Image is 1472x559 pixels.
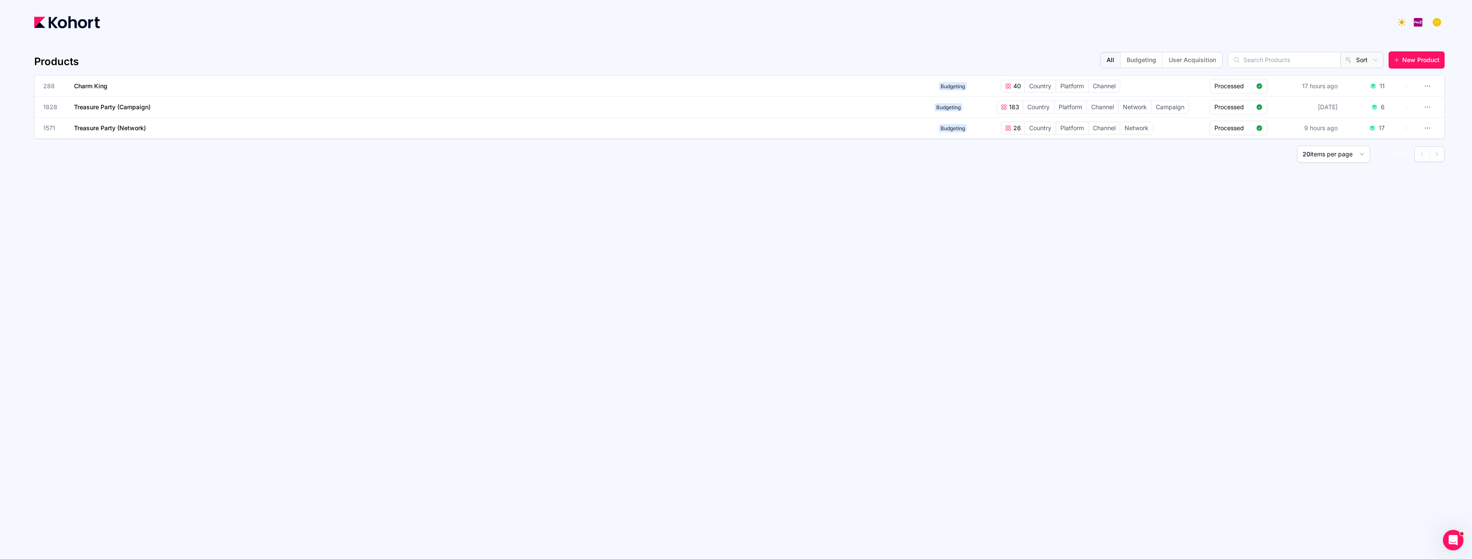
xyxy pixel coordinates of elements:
div: 11 [1380,82,1385,90]
h4: Products [34,55,79,69]
span: Campaign [1151,101,1189,113]
span: Platform [1056,80,1088,92]
span: Budgeting [935,103,962,111]
span: Channel [1089,122,1120,134]
button: New Product [1389,51,1445,69]
span: Network [1119,101,1151,113]
input: Search Products [1228,52,1340,68]
span: items per page [1310,150,1353,158]
span: Processed [1214,124,1252,132]
span: - [1393,150,1396,158]
span: Processed [1214,103,1252,111]
span: 20 [1303,150,1310,158]
span: Processed [1214,82,1252,90]
a: 1571Treasure Party (Network)Budgeting26CountryPlatformChannelNetworkProcessed9 hours ago17 [43,118,1409,138]
div: 6 [1381,103,1385,111]
img: Kohort logo [34,16,100,28]
span: Treasure Party (Campaign) [74,103,151,111]
div: 17 [1379,124,1385,132]
span: 3 [1396,150,1400,158]
div: [DATE] [1316,101,1339,113]
span: Budgeting [939,124,967,132]
span: Sort [1356,56,1368,64]
span: New Product [1402,56,1439,64]
span: 26 [1012,124,1021,132]
iframe: Intercom live chat [1443,530,1463,550]
a: 1828Treasure Party (Campaign)Budgeting183CountryPlatformChannelNetworkCampaignProcessed[DATE]6 [43,97,1409,117]
span: 288 [43,82,64,90]
span: 40 [1012,82,1021,90]
span: 3 [1405,150,1409,158]
span: of [1400,150,1405,158]
a: 288Charm KingBudgeting40CountryPlatformChannelProcessed17 hours ago11 [43,76,1409,96]
span: 1 [1391,150,1393,158]
span: Country [1025,80,1056,92]
img: logo_PlayQ_20230721100321046856.png [1414,18,1422,27]
span: 1828 [43,103,64,111]
span: Channel [1089,80,1120,92]
span: 183 [1007,103,1019,111]
span: Network [1120,122,1153,134]
button: User Acquisition [1162,52,1222,68]
span: Charm King [74,82,107,90]
button: 20items per page [1297,146,1370,163]
div: 17 hours ago [1300,80,1339,92]
button: Budgeting [1120,52,1162,68]
span: Channel [1087,101,1118,113]
span: Budgeting [939,82,967,90]
span: Platform [1056,122,1088,134]
span: Country [1023,101,1054,113]
span: Country [1025,122,1056,134]
span: 1571 [43,124,64,132]
span: Platform [1054,101,1086,113]
button: All [1101,52,1120,68]
div: 9 hours ago [1303,122,1339,134]
span: Treasure Party (Network) [74,124,146,132]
